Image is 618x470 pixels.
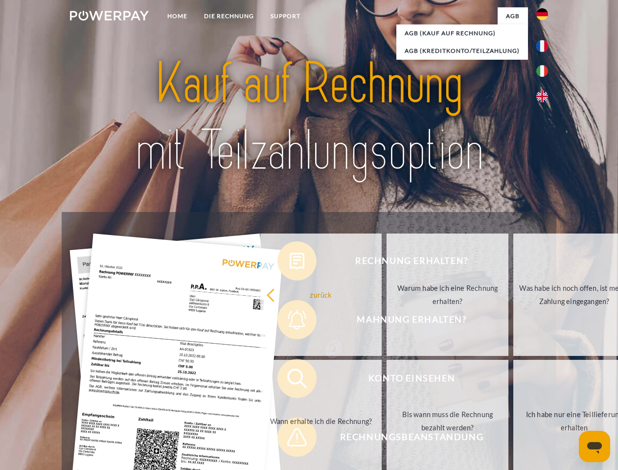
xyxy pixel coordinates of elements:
div: Wann erhalte ich die Rechnung? [266,414,376,427]
iframe: Schaltfläche zum Öffnen des Messaging-Fensters [579,431,610,462]
div: Warum habe ich eine Rechnung erhalten? [392,282,503,308]
img: title-powerpay_de.svg [93,47,525,188]
img: fr [536,40,548,52]
img: logo-powerpay-white.svg [70,11,149,21]
img: de [536,8,548,20]
a: Home [159,7,196,25]
div: zurück [266,288,376,301]
a: SUPPORT [262,7,309,25]
img: en [536,91,548,102]
a: AGB (Kauf auf Rechnung) [396,24,528,42]
div: Bis wann muss die Rechnung bezahlt werden? [392,408,503,434]
a: DIE RECHNUNG [196,7,262,25]
img: it [536,65,548,77]
a: agb [498,7,528,25]
a: AGB (Kreditkonto/Teilzahlung) [396,42,528,60]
